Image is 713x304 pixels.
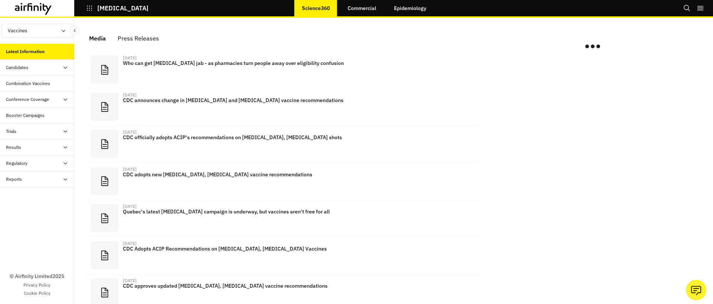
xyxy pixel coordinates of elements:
a: [DATE]Who can get [MEDICAL_DATA] jab - as pharmacies turn people away over eligibility confusion [85,51,480,88]
div: Combination Vaccines [6,80,50,87]
p: CDC Adopts ACIP Recommendations on [MEDICAL_DATA], [MEDICAL_DATA] Vaccines [123,246,449,252]
div: [DATE] [123,93,137,97]
p: CDC adopts new [MEDICAL_DATA], [MEDICAL_DATA] vaccine recommendations [123,171,449,177]
p: Quebec's latest [MEDICAL_DATA] campaign is underway, but vaccines aren't free for all [123,209,449,215]
div: Booster Campaigns [6,112,45,119]
div: [DATE] [123,204,137,209]
a: Cookie Policy [24,290,51,297]
button: Ask our analysts [686,280,706,300]
a: [DATE]CDC officially adopts ACIP's recommendations on [MEDICAL_DATA], [MEDICAL_DATA] shots [85,125,480,163]
div: Latest Information [6,48,45,55]
button: Vaccines [1,24,73,38]
a: [DATE]CDC adopts new [MEDICAL_DATA], [MEDICAL_DATA] vaccine recommendations [85,163,480,200]
div: Media [89,33,106,44]
p: © Airfinity Limited 2025 [10,272,64,280]
p: CDC announces change in [MEDICAL_DATA] and [MEDICAL_DATA] vaccine recommendations [123,97,449,103]
div: [DATE] [123,56,137,60]
button: Search [683,2,691,14]
button: [MEDICAL_DATA] [86,2,149,14]
a: Privacy Policy [23,282,51,288]
div: Trials [6,128,16,135]
a: [DATE]Quebec's latest [MEDICAL_DATA] campaign is underway, but vaccines aren't free for all [85,200,480,237]
p: [MEDICAL_DATA] [97,5,149,12]
div: Regulatory [6,160,27,167]
div: [DATE] [123,278,137,283]
div: Conference Coverage [6,96,49,103]
div: [DATE] [123,241,137,246]
div: Press Releases [118,33,159,44]
p: CDC approves updated [MEDICAL_DATA], [MEDICAL_DATA] vaccine recommendations [123,283,449,289]
div: Candidates [6,64,28,71]
a: [DATE]CDC Adopts ACIP Recommendations on [MEDICAL_DATA], [MEDICAL_DATA] Vaccines [85,237,480,274]
div: Results [6,144,21,151]
div: Reports [6,176,22,183]
a: [DATE]CDC announces change in [MEDICAL_DATA] and [MEDICAL_DATA] vaccine recommendations [85,88,480,125]
button: Close Sidebar [70,26,79,35]
p: Who can get [MEDICAL_DATA] jab - as pharmacies turn people away over eligibility confusion [123,60,449,66]
p: Science360 [302,5,330,11]
div: [DATE] [123,130,137,134]
p: CDC officially adopts ACIP's recommendations on [MEDICAL_DATA], [MEDICAL_DATA] shots [123,134,449,140]
div: [DATE] [123,167,137,171]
